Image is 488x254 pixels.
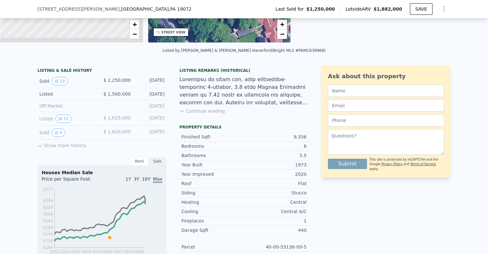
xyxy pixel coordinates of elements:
span: , PA 19072 [169,6,192,12]
div: 1 [244,218,307,224]
div: 9,356 [244,134,307,140]
button: Show more history [37,140,86,149]
div: This site is protected by reCAPTCHA and the Google and apply. [370,157,444,171]
span: Max [153,176,162,183]
button: Show Options [438,3,451,15]
div: Sold [39,77,97,85]
button: Continue reading [179,108,225,114]
tspan: $144 [43,232,53,237]
tspan: $184 [43,219,53,223]
input: Email [328,99,444,112]
tspan: $224 [43,205,53,210]
tspan: $164 [43,225,53,230]
tspan: $244 [43,198,53,203]
tspan: 2018 [92,249,102,254]
div: Listed [39,91,97,97]
tspan: 2023 [124,249,134,254]
div: Sale [148,157,167,165]
button: View historical data [52,128,65,137]
div: Fireplaces [181,218,244,224]
tspan: $124 [43,239,53,243]
span: Last Sold for [276,6,307,12]
a: Zoom out [130,29,139,39]
div: Finished Sqft [181,134,244,140]
a: Zoom out [277,29,287,39]
tspan: 2020 [103,249,113,254]
div: Cooling [181,208,244,215]
div: Flat [244,180,307,187]
tspan: 2012 [50,249,60,254]
div: Bathrooms [181,152,244,159]
span: + [132,20,137,28]
tspan: $104 [43,246,53,250]
div: Year Built [181,162,244,168]
tspan: 2016 [81,249,91,254]
span: $ 1,625,000 [103,115,131,120]
div: Central [244,199,307,205]
div: [DATE] [136,91,165,97]
div: LISTING & SALE HISTORY [37,68,167,74]
div: Central A/C [244,208,307,215]
div: Price per Square Foot [42,176,102,186]
a: Zoom in [277,20,287,29]
div: Listed by [PERSON_NAME] & [PERSON_NAME]-Haverford (Bright MLS #PAMC639968) [162,48,326,53]
tspan: 2021 [113,249,123,254]
div: Rent [130,157,148,165]
span: $ 1,500,000 [103,91,131,97]
div: STREET VIEW [161,30,186,35]
div: Houses Median Sale [42,169,162,176]
div: 5.5 [244,152,307,159]
span: − [132,30,137,38]
input: Phone [328,114,444,127]
div: 2020 [244,171,307,177]
div: Ask about this property [328,72,444,81]
input: Name [328,85,444,97]
div: Bedrooms [181,143,244,149]
button: SAVE [410,3,432,15]
tspan: $277 [43,187,53,192]
tspan: 2015 [71,249,81,254]
a: Terms of Service [410,162,436,166]
a: Privacy Policy [381,162,402,166]
div: Stucco [244,190,307,196]
button: View historical data [56,115,71,123]
span: + [280,20,284,28]
div: [DATE] [136,115,165,123]
div: Listing Remarks (Historical) [179,68,309,73]
button: Submit [328,159,367,169]
div: [DATE] [136,128,165,137]
button: View historical data [52,77,67,85]
span: 10Y [142,176,150,182]
div: Property details [179,125,309,130]
div: Heating [181,199,244,205]
div: Garage Sqft [181,227,244,233]
div: Listed [39,115,97,123]
span: $1,882,000 [373,6,402,12]
span: [STREET_ADDRESS][PERSON_NAME] [37,6,120,12]
div: [DATE] [136,103,165,109]
span: 3Y [134,176,139,182]
span: − [280,30,284,38]
span: , [GEOGRAPHIC_DATA] [120,6,191,12]
div: 6 [244,143,307,149]
tspan: $204 [43,212,53,216]
tspan: 2024 [135,249,145,254]
a: Zoom in [130,20,139,29]
span: 1Y [126,176,131,182]
div: 440 [244,227,307,233]
span: $ 1,250,000 [103,78,131,83]
div: 1973 [244,162,307,168]
span: Lotside ARV [346,6,373,12]
div: Parcel [181,244,244,250]
div: [DATE] [136,77,165,85]
div: Off Market [39,103,97,109]
span: $1,250,000 [306,6,335,12]
span: $ 1,620,000 [103,129,131,134]
div: Sold [39,128,97,137]
div: Roof [181,180,244,187]
div: 40-00-53136-00-5 [244,244,307,250]
tspan: 2013 [60,249,70,254]
div: Loremipsu do sitam con, adip elitseddoe-temporinc 4-utlabor, 3.8 etdo Magnaa Enimadmi veniam qu 7... [179,76,309,107]
div: Siding [181,190,244,196]
div: Year Improved [181,171,244,177]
